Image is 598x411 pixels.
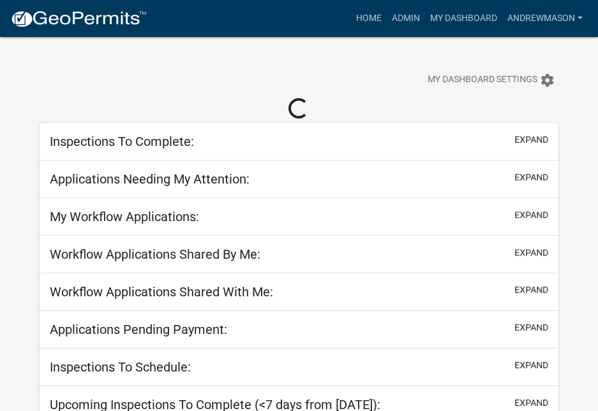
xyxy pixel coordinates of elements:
h5: My Workflow Applications: [50,209,199,224]
h5: Inspections To Complete: [50,134,194,149]
button: expand [514,359,548,372]
h5: Applications Needing My Attention: [50,171,250,187]
button: expand [514,208,548,222]
h5: Applications Pending Payment: [50,322,227,337]
button: My Dashboard Settingssettings [417,68,565,92]
button: expand [514,171,548,184]
h5: Inspections To Schedule: [50,359,191,375]
button: expand [514,284,548,297]
a: My Dashboard [425,6,502,31]
button: expand [514,396,548,410]
a: Home [351,6,387,31]
a: AndrewMason [502,6,588,31]
h5: Workflow Applications Shared With Me: [50,284,273,299]
button: expand [514,133,548,147]
span: My Dashboard Settings [428,73,537,88]
h5: Workflow Applications Shared By Me: [50,247,260,262]
button: expand [514,246,548,259]
button: expand [514,321,548,335]
i: settings [540,73,555,88]
a: Admin [387,6,425,31]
